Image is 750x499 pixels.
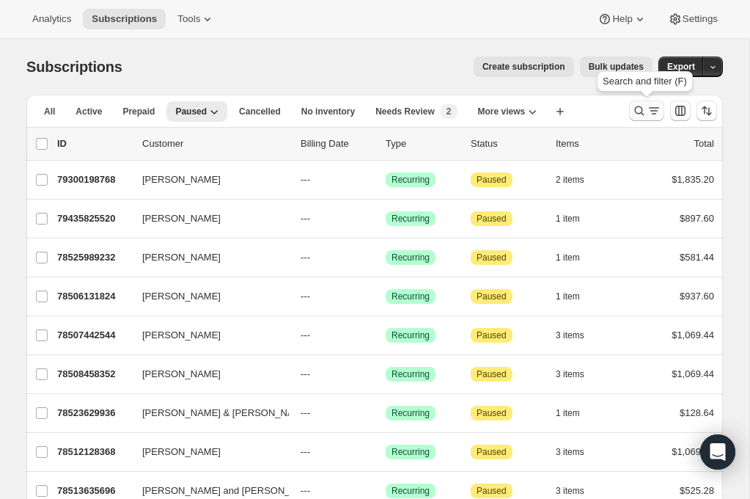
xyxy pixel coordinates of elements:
button: 1 item [556,403,596,423]
span: Paused [477,368,507,380]
span: [PERSON_NAME] [142,250,221,265]
div: IDCustomerBilling DateTypeStatusItemsTotal [57,136,714,151]
span: Cancelled [239,106,281,117]
span: --- [301,368,310,379]
span: 2 [446,106,452,117]
p: 78507442544 [57,328,130,343]
div: 78525989232[PERSON_NAME]---SuccessRecurringAttentionPaused1 item$581.44 [57,247,714,268]
span: --- [301,291,310,302]
div: 79300198768[PERSON_NAME]---SuccessRecurringAttentionPaused2 items$1,835.20 [57,170,714,190]
span: Needs Review [375,106,435,117]
span: Analytics [32,13,71,25]
span: 3 items [556,446,584,458]
span: --- [301,446,310,457]
span: $897.60 [680,213,714,224]
span: Recurring [391,329,430,341]
button: [PERSON_NAME] [133,207,280,230]
div: 78512128368[PERSON_NAME]---SuccessRecurringAttentionPaused3 items$1,069.44 [57,442,714,462]
button: Bulk updates [580,57,652,77]
div: 78507442544[PERSON_NAME]---SuccessRecurringAttentionPaused3 items$1,069.44 [57,325,714,346]
span: Paused [477,213,507,225]
button: [PERSON_NAME] [133,246,280,269]
p: Billing Date [301,136,374,151]
span: Recurring [391,407,430,419]
p: 79435825520 [57,211,130,226]
div: Type [386,136,459,151]
span: No inventory [301,106,355,117]
span: Recurring [391,485,430,497]
div: 78508458352[PERSON_NAME]---SuccessRecurringAttentionPaused3 items$1,069.44 [57,364,714,385]
span: $1,069.44 [672,329,714,340]
span: Settings [683,13,718,25]
span: Tools [177,13,200,25]
span: --- [301,329,310,340]
span: $1,069.44 [672,446,714,457]
span: Paused [477,446,507,458]
span: 1 item [556,291,580,302]
span: Help [612,13,632,25]
span: --- [301,407,310,418]
button: Subscriptions [83,9,166,29]
span: Paused [477,329,507,341]
button: Create new view [548,101,572,122]
span: Subscriptions [26,59,122,75]
p: 78523629936 [57,406,130,420]
button: Help [589,9,655,29]
span: $128.64 [680,407,714,418]
span: 3 items [556,329,584,341]
span: Active [76,106,102,117]
span: Paused [477,252,507,263]
button: Sort the results [696,101,717,121]
span: [PERSON_NAME] [142,367,221,382]
span: [PERSON_NAME] [142,445,221,459]
button: 1 item [556,286,596,307]
span: Paused [175,106,207,117]
p: ID [57,136,130,151]
span: 2 items [556,174,584,186]
div: 78506131824[PERSON_NAME]---SuccessRecurringAttentionPaused1 item$937.60 [57,286,714,307]
span: [PERSON_NAME] & [PERSON_NAME] [142,406,311,420]
span: $525.28 [680,485,714,496]
span: Bulk updates [589,61,644,73]
span: $581.44 [680,252,714,263]
span: [PERSON_NAME] [142,289,221,304]
span: Paused [477,485,507,497]
span: Subscriptions [92,13,157,25]
p: Customer [142,136,289,151]
button: More views [469,101,546,122]
span: Create subscription [482,61,565,73]
span: 3 items [556,485,584,497]
button: Settings [659,9,727,29]
span: Recurring [391,213,430,225]
span: --- [301,174,310,185]
button: 2 items [556,170,600,190]
div: 79435825520[PERSON_NAME]---SuccessRecurringAttentionPaused1 item$897.60 [57,208,714,229]
span: $1,069.44 [672,368,714,379]
span: Recurring [391,252,430,263]
span: Paused [477,291,507,302]
p: 78525989232 [57,250,130,265]
span: 3 items [556,368,584,380]
p: 78513635696 [57,484,130,498]
button: [PERSON_NAME] [133,168,280,192]
span: [PERSON_NAME] and [PERSON_NAME]' [142,484,322,498]
button: [PERSON_NAME] [133,363,280,386]
span: $937.60 [680,291,714,302]
span: Recurring [391,174,430,186]
div: 78523629936[PERSON_NAME] & [PERSON_NAME]---SuccessRecurringAttentionPaused1 item$128.64 [57,403,714,423]
button: 1 item [556,247,596,268]
span: 1 item [556,407,580,419]
p: 78506131824 [57,289,130,304]
span: Recurring [391,291,430,302]
span: Export [667,61,695,73]
span: 1 item [556,213,580,225]
p: Total [694,136,714,151]
button: [PERSON_NAME] & [PERSON_NAME] [133,401,280,425]
span: --- [301,252,310,263]
button: Create subscription [474,57,574,77]
p: 78512128368 [57,445,130,459]
button: Search and filter results [629,101,664,121]
span: Recurring [391,446,430,458]
button: 3 items [556,364,600,385]
button: Tools [169,9,224,29]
